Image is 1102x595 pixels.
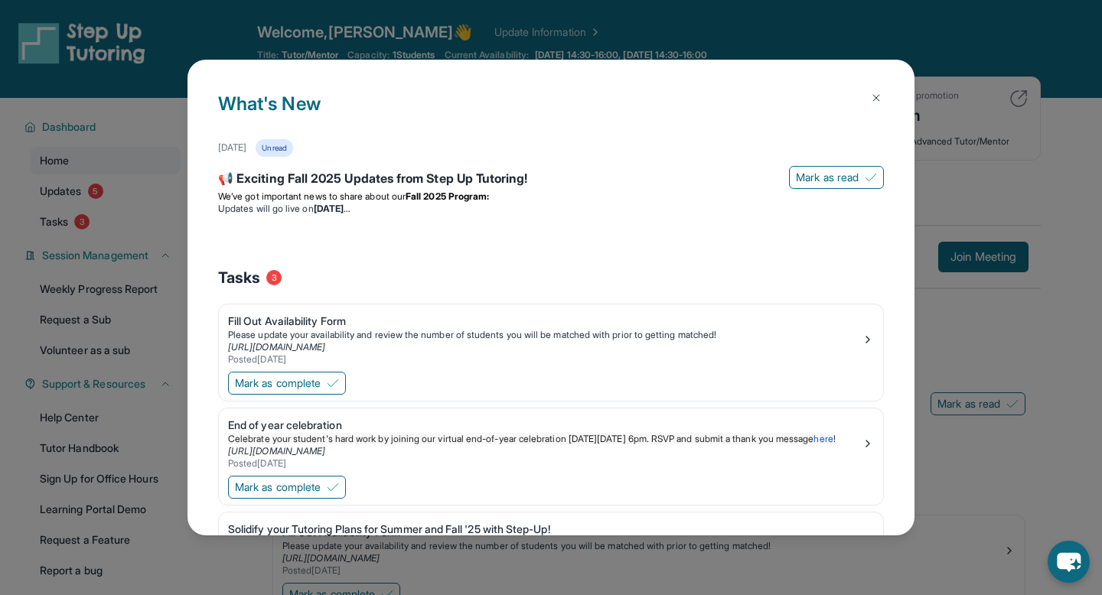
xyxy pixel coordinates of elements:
[218,90,884,139] h1: What's New
[256,139,292,157] div: Unread
[228,476,346,499] button: Mark as complete
[218,190,406,202] span: We’ve got important news to share about our
[228,341,325,353] a: [URL][DOMAIN_NAME]
[327,377,339,389] img: Mark as complete
[228,522,862,537] div: Solidify your Tutoring Plans for Summer and Fall '25 with Step-Up!
[406,190,489,202] strong: Fall 2025 Program:
[228,353,862,366] div: Posted [DATE]
[228,418,862,433] div: End of year celebration
[218,169,884,190] div: 📢 Exciting Fall 2025 Updates from Step Up Tutoring!
[870,92,882,104] img: Close Icon
[789,166,884,189] button: Mark as read
[813,433,833,444] a: here
[228,445,325,457] a: [URL][DOMAIN_NAME]
[314,203,350,214] strong: [DATE]
[228,433,813,444] span: Celebrate your student's hard work by joining our virtual end-of-year celebration [DATE][DATE] 6p...
[796,170,859,185] span: Mark as read
[235,376,321,391] span: Mark as complete
[219,304,883,369] a: Fill Out Availability FormPlease update your availability and review the number of students you w...
[219,408,883,473] a: End of year celebrationCelebrate your student's hard work by joining our virtual end-of-year cele...
[1048,541,1090,583] button: chat-button
[228,372,346,395] button: Mark as complete
[218,141,246,154] div: [DATE]
[266,270,282,285] span: 3
[865,171,877,184] img: Mark as read
[327,481,339,493] img: Mark as complete
[218,267,260,288] span: Tasks
[228,433,862,445] p: !
[219,512,883,589] a: Solidify your Tutoring Plans for Summer and Fall '25 with Step-Up!Hello! This form is to assist S...
[228,329,862,341] div: Please update your availability and review the number of students you will be matched with prior ...
[235,480,321,495] span: Mark as complete
[228,314,862,329] div: Fill Out Availability Form
[218,203,884,215] li: Updates will go live on
[228,457,862,470] div: Posted [DATE]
